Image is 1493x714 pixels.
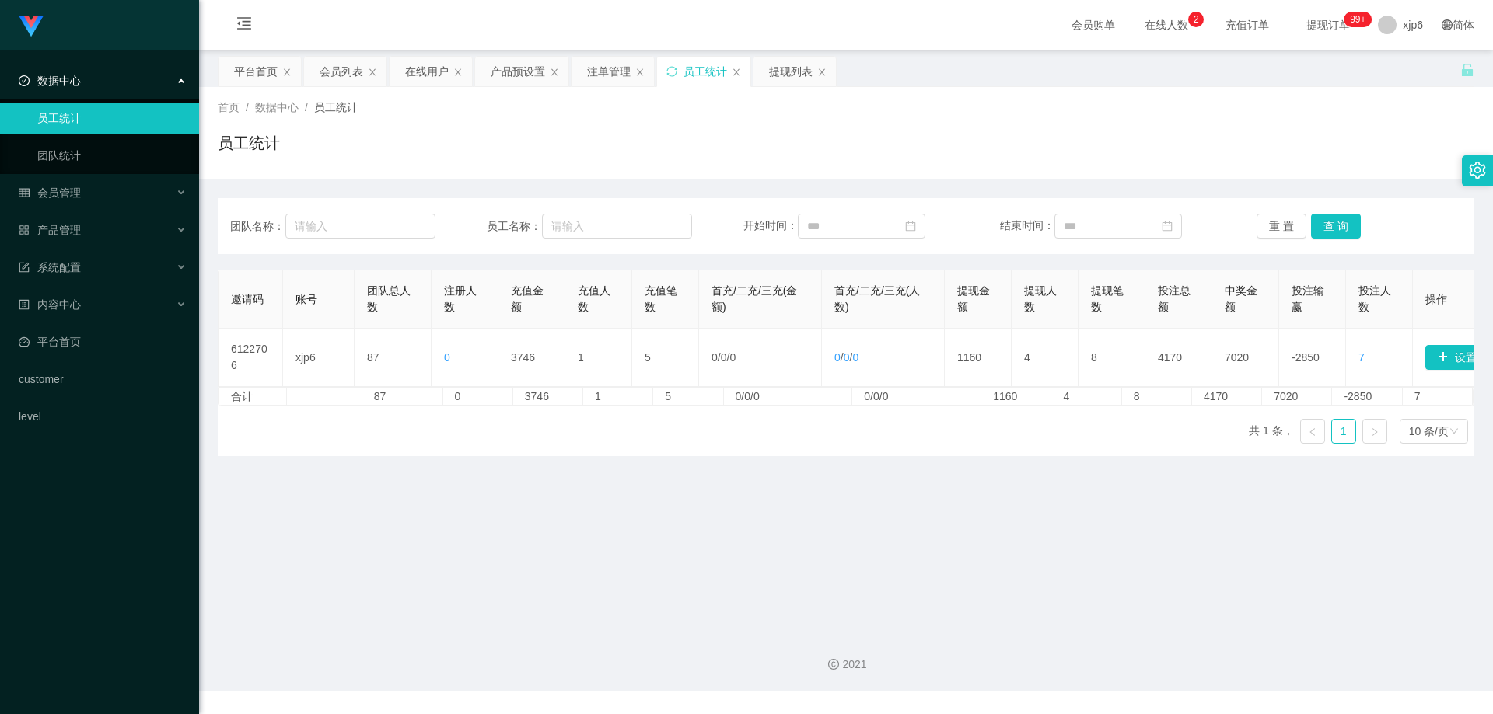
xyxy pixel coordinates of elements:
span: 系统配置 [19,261,81,273]
span: 员工统计 [314,101,358,113]
td: 3746 [513,388,583,405]
i: 图标: menu-fold [218,1,271,51]
td: 1 [583,388,653,405]
div: 注单管理 [587,57,631,86]
i: 图标: sync [666,66,677,77]
span: 投注人数 [1358,284,1391,313]
span: 在线人数 [1137,19,1196,30]
span: 账号 [295,293,317,305]
span: 团队总人数 [367,284,411,313]
button: 查 询 [1311,214,1361,239]
td: 4 [1012,329,1079,387]
td: / / [699,329,822,387]
input: 请输入 [285,214,435,239]
i: 图标: down [1449,427,1459,437]
span: 投注总额 [1158,284,1191,313]
span: 0 [444,351,450,364]
img: logo.9652507e.png [19,16,44,37]
td: 1 [565,329,632,387]
i: 图标: close [732,68,741,77]
span: 提现人数 [1024,284,1057,313]
i: 图标: copyright [828,659,839,670]
div: 在线用户 [405,57,449,86]
td: 5 [653,388,723,405]
i: 图标: right [1370,427,1379,437]
span: 首充/二充/三充(金额) [712,284,797,313]
sup: 2 [1188,12,1204,27]
i: 图标: calendar [905,221,916,232]
a: 员工统计 [37,103,187,134]
a: 图标: dashboard平台首页 [19,326,187,357]
i: 图标: close [453,68,463,77]
span: 投注输赢 [1292,284,1324,313]
i: 图标: close [550,68,559,77]
td: 0/0/0 [724,388,853,405]
div: 会员列表 [320,57,363,86]
td: 6122706 [219,329,283,387]
td: 7020 [1262,388,1332,405]
p: 2 [1194,12,1199,27]
td: 8 [1079,329,1145,387]
i: 图标: form [19,262,30,273]
span: 充值金额 [511,284,544,313]
div: 员工统计 [684,57,727,86]
span: 开始时间： [743,219,798,232]
span: 首充/二充/三充(人数) [834,284,920,313]
span: 会员管理 [19,186,81,199]
span: 充值人数 [578,284,610,313]
span: 邀请码 [231,293,264,305]
td: 1160 [981,388,1051,405]
span: 员工名称： [487,218,542,235]
td: -2850 [1332,388,1402,405]
td: / / [822,329,945,387]
i: 图标: global [1442,19,1453,30]
span: 7 [1358,351,1365,364]
i: 图标: calendar [1162,221,1173,232]
span: 提现笔数 [1091,284,1124,313]
td: 8 [1122,388,1192,405]
li: 1 [1331,419,1356,444]
li: 上一页 [1300,419,1325,444]
span: / [305,101,308,113]
span: 0 [834,351,841,364]
span: / [246,101,249,113]
td: 87 [362,388,443,405]
div: 平台首页 [234,57,278,86]
a: level [19,401,187,432]
span: 中奖金额 [1225,284,1257,313]
i: 图标: left [1308,427,1317,437]
div: 2021 [212,657,1481,673]
button: 重 置 [1257,214,1306,239]
td: xjp6 [283,329,355,387]
span: 充值笔数 [645,284,677,313]
td: 0/0/0 [852,388,981,405]
sup: 246 [1344,12,1372,27]
span: 数据中心 [19,75,81,87]
i: 图标: table [19,187,30,198]
i: 图标: profile [19,299,30,310]
span: 产品管理 [19,224,81,236]
a: 团队统计 [37,140,187,171]
i: 图标: close [817,68,827,77]
td: 0 [443,388,513,405]
i: 图标: unlock [1460,63,1474,77]
span: 充值订单 [1218,19,1277,30]
td: 合计 [219,388,287,405]
span: 0 [852,351,858,364]
i: 图标: close [635,68,645,77]
div: 10 条/页 [1409,420,1449,443]
td: 7 [1403,388,1473,405]
a: 1 [1332,420,1355,443]
span: 首页 [218,101,240,113]
span: 内容中心 [19,298,81,311]
td: 4 [1051,388,1121,405]
td: 87 [355,329,432,387]
td: 7020 [1212,329,1279,387]
div: 产品预设置 [491,57,545,86]
span: 注册人数 [444,284,477,313]
span: 结束时间： [1000,219,1054,232]
h1: 员工统计 [218,131,280,155]
span: 提现订单 [1299,19,1358,30]
td: 4170 [1145,329,1212,387]
i: 图标: check-circle-o [19,75,30,86]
